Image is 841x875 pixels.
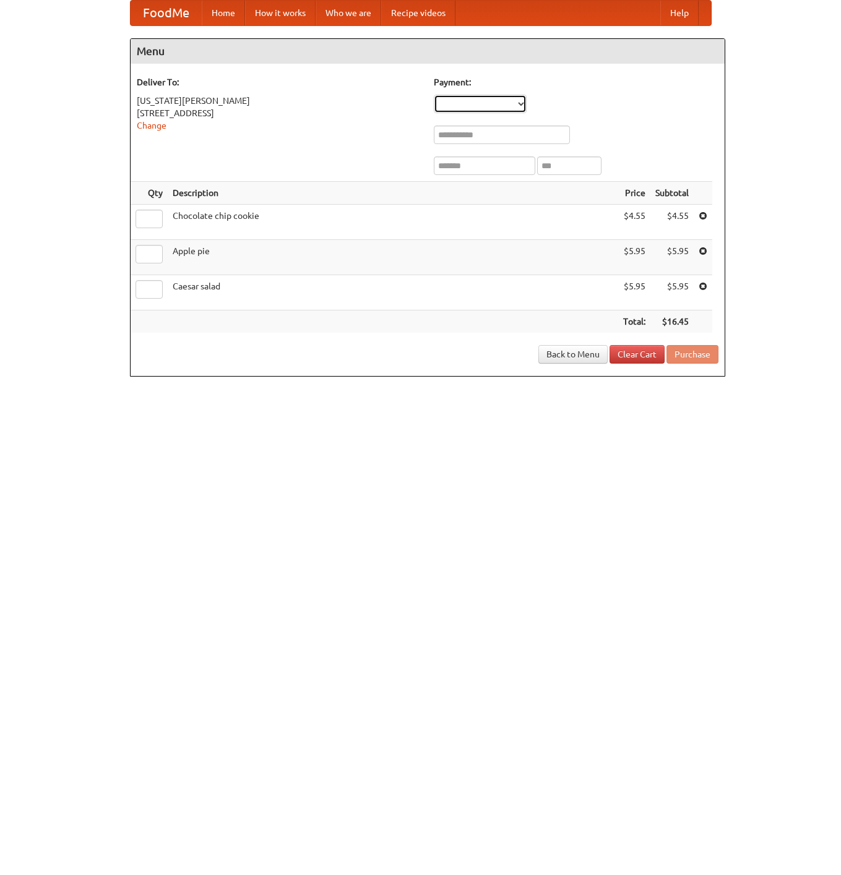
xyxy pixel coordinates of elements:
a: Change [137,121,166,130]
div: [US_STATE][PERSON_NAME] [137,95,421,107]
a: Home [202,1,245,25]
td: Caesar salad [168,275,618,310]
th: Total: [618,310,650,333]
a: FoodMe [131,1,202,25]
td: $4.55 [618,205,650,240]
td: $5.95 [618,240,650,275]
a: Help [660,1,699,25]
div: [STREET_ADDRESS] [137,107,421,119]
td: Chocolate chip cookie [168,205,618,240]
td: Apple pie [168,240,618,275]
td: $4.55 [650,205,694,240]
a: Who we are [316,1,381,25]
button: Purchase [666,345,718,364]
h4: Menu [131,39,725,64]
a: Back to Menu [538,345,608,364]
td: $5.95 [618,275,650,310]
th: Price [618,182,650,205]
a: Recipe videos [381,1,455,25]
h5: Deliver To: [137,76,421,88]
th: Description [168,182,618,205]
a: How it works [245,1,316,25]
td: $5.95 [650,240,694,275]
th: $16.45 [650,310,694,333]
th: Qty [131,182,168,205]
h5: Payment: [434,76,718,88]
a: Clear Cart [610,345,665,364]
td: $5.95 [650,275,694,310]
th: Subtotal [650,182,694,205]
